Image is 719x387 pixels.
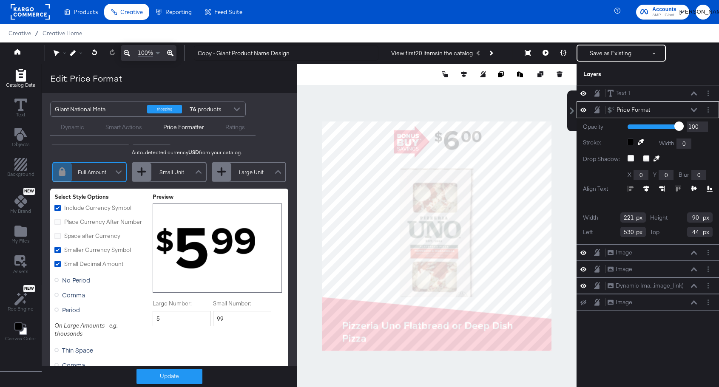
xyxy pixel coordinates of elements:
[607,248,633,257] button: Image
[23,286,35,291] span: New
[62,305,80,314] span: Period
[54,193,146,201] div: Select Style Options
[704,298,713,307] button: Layer Options
[616,298,632,306] div: Image
[16,111,26,118] span: Text
[12,141,30,148] span: Objects
[583,214,598,222] label: Width
[212,162,286,182] div: Large Unit
[6,223,35,247] button: Add Files
[577,45,644,61] button: Save as Existing
[64,232,120,240] span: Space after Currency
[652,12,676,19] span: AMP - Giant
[13,268,28,275] span: Assets
[616,265,632,273] div: Image
[636,5,689,20] button: AccountsAMP - Giant
[517,70,526,79] button: Paste image
[391,49,473,57] div: View first 20 items in the catalog
[583,155,621,163] label: Drop Shadow:
[498,70,506,79] button: Copy image
[120,8,143,15] span: Creative
[7,171,34,178] span: Background
[3,283,39,315] button: NewRec Engine
[607,265,633,274] button: Image
[50,72,122,85] div: Edit: Price Format
[616,249,632,257] div: Image
[105,123,142,131] div: Smart Actions
[132,162,206,182] div: Small Unit
[151,169,192,176] div: Small Unit
[659,139,674,147] label: Width
[583,185,621,193] label: Align Text
[7,126,35,150] button: Add Text
[653,171,656,179] label: Y
[8,253,34,277] button: Assets
[6,82,35,88] span: Catalog Data
[64,218,142,226] span: Place Currency After Number
[583,228,593,236] label: Left
[607,281,684,290] button: Dynamic Ima...image_link)
[696,5,710,20] button: [PERSON_NAME]
[704,248,713,257] button: Layer Options
[163,123,204,131] div: Price Formatter
[628,171,631,179] label: X
[583,70,670,78] div: Layers
[9,96,32,121] button: Text
[74,8,98,15] span: Products
[704,105,713,114] button: Layer Options
[704,265,713,274] button: Layer Options
[498,71,504,77] svg: Copy image
[72,169,112,176] div: Full Amount
[607,105,651,114] button: Price Format
[679,171,689,179] label: Blur
[652,5,676,14] span: Accounts
[616,282,684,290] div: Dynamic Ima...image_link)
[617,106,650,114] div: Price Format
[165,8,192,15] span: Reporting
[1,67,40,91] button: Add Rectangle
[214,8,242,15] span: Feed Suite
[55,102,141,116] div: Giant National Meta
[64,260,123,268] span: Small Decimal Amount
[5,335,36,342] span: Canvas Color
[607,298,633,307] button: Image
[188,149,199,155] strong: USD
[62,346,93,354] span: Thin Space
[8,305,34,312] span: Rec Engine
[213,299,271,308] label: Small Number:
[699,7,707,17] span: [PERSON_NAME]
[43,30,82,37] a: Creative Home
[583,123,621,131] label: Opacity
[54,322,118,337] i: On Large Amounts - e.g. thousands
[650,214,668,222] label: Height
[188,102,198,116] strong: 76
[9,30,31,37] span: Creative
[10,208,31,215] span: My Brand
[704,89,713,98] button: Layer Options
[583,138,621,149] label: Stroke:
[231,169,272,176] div: Large Unit
[5,186,36,218] button: NewMy Brand
[136,369,202,384] button: Update
[11,237,30,244] span: My Files
[131,149,242,155] div: Auto-detected currency from your catalog.
[225,123,245,131] div: Ratings
[2,156,40,181] button: Add Rectangle
[62,291,85,299] span: Comma
[704,281,713,290] button: Layer Options
[616,89,631,97] div: Text 1
[31,30,43,37] span: /
[650,228,659,236] label: Top
[23,189,35,194] span: New
[64,204,131,212] span: Include Currency Symbol
[52,162,127,182] div: Full Amount
[188,102,214,116] div: products
[62,361,85,369] span: Comma
[62,276,90,284] span: No Period
[61,123,84,131] div: Dynamic
[153,193,282,201] div: Preview
[153,299,211,308] label: Large Number:
[607,89,631,98] button: Text 1
[138,49,153,57] span: 100%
